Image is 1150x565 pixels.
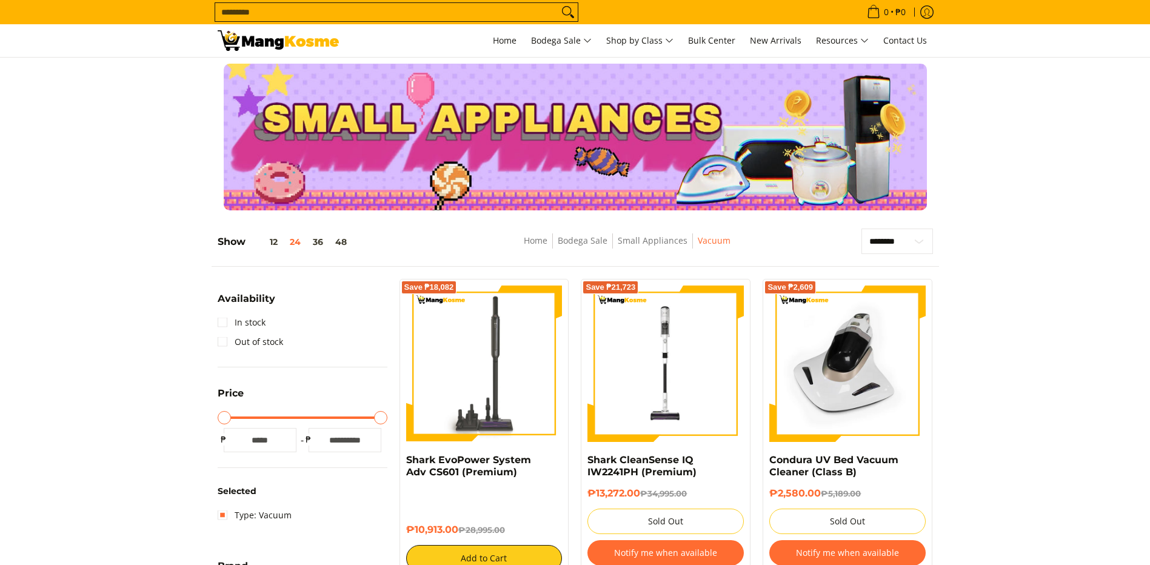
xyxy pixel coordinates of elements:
a: New Arrivals [744,24,807,57]
h6: Selected [218,486,387,497]
img: Small Appliances l Mang Kosme: Home Appliances Warehouse Sale Vacuum [218,30,339,51]
button: Sold Out [769,509,926,534]
del: ₱5,189.00 [821,489,861,498]
a: Resources [810,24,875,57]
a: Home [524,235,547,246]
button: Sold Out [587,509,744,534]
nav: Main Menu [351,24,933,57]
span: 0 [882,8,891,16]
span: Save ₱2,609 [767,284,813,291]
a: Type: Vacuum [218,506,292,525]
a: Out of stock [218,332,283,352]
a: Bodega Sale [525,24,598,57]
button: 48 [329,237,353,247]
h6: ₱2,580.00 [769,487,926,500]
a: In stock [218,313,266,332]
img: shark-cleansense-cordless-stick-vacuum-front-full-view-mang-kosme [587,286,744,442]
button: 12 [246,237,284,247]
span: Shop by Class [606,33,674,48]
img: Condura UV Bed Vacuum Cleaner (Class B) [769,286,926,442]
a: Home [487,24,523,57]
span: Bodega Sale [531,33,592,48]
span: Resources [816,33,869,48]
a: Condura UV Bed Vacuum Cleaner (Class B) [769,454,898,478]
span: New Arrivals [750,35,801,46]
summary: Open [218,389,244,407]
span: Bulk Center [688,35,735,46]
summary: Open [218,294,275,313]
span: Price [218,389,244,398]
del: ₱34,995.00 [640,489,687,498]
h5: Show [218,236,353,248]
span: Vacuum [698,233,730,249]
a: Small Appliances [618,235,687,246]
button: Search [558,3,578,21]
a: Shop by Class [600,24,680,57]
span: Save ₱18,082 [404,284,454,291]
span: Save ₱21,723 [586,284,635,291]
span: Contact Us [883,35,927,46]
button: 36 [307,237,329,247]
del: ₱28,995.00 [458,525,505,535]
a: Shark CleanSense IQ IW2241PH (Premium) [587,454,697,478]
a: Contact Us [877,24,933,57]
a: Bulk Center [682,24,741,57]
h6: ₱10,913.00 [406,524,563,536]
button: 24 [284,237,307,247]
a: Bodega Sale [558,235,607,246]
span: Home [493,35,516,46]
span: ₱0 [894,8,908,16]
span: • [863,5,909,19]
img: shark-evopower-wireless-vacuum-full-view-mang-kosme [406,286,563,442]
span: ₱ [303,433,315,446]
h6: ₱13,272.00 [587,487,744,500]
a: Shark EvoPower System Adv CS601 (Premium) [406,454,531,478]
span: ₱ [218,433,230,446]
nav: Breadcrumbs [438,233,816,261]
span: Availability [218,294,275,304]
